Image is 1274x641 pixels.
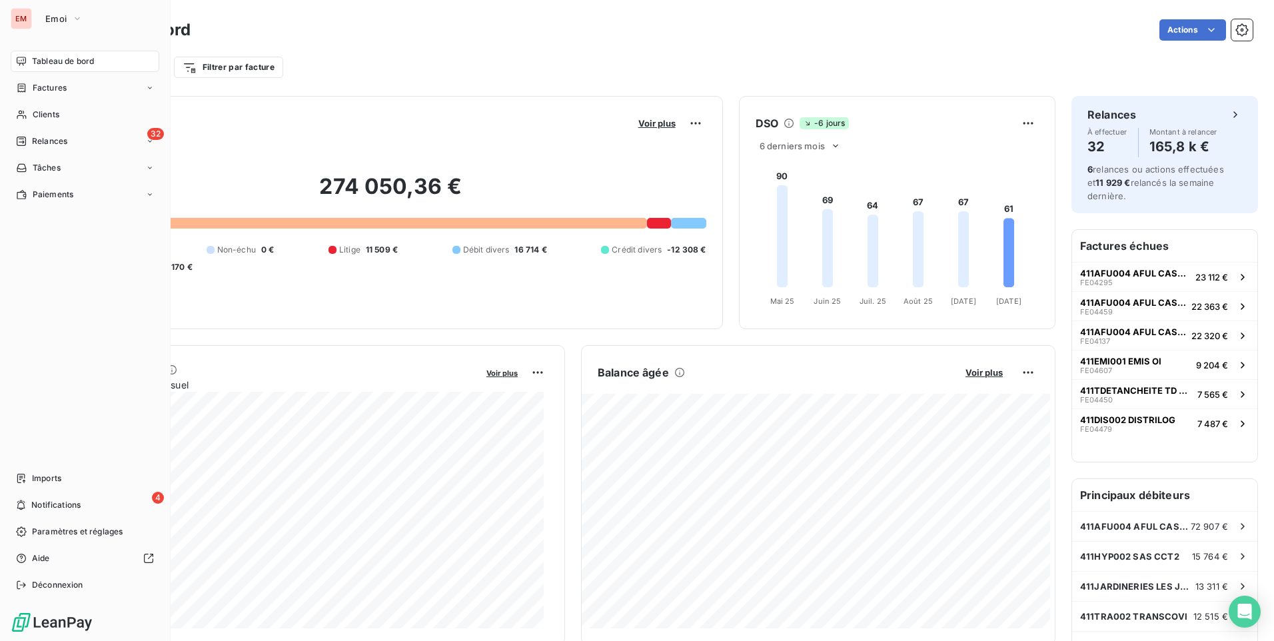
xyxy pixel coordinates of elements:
[1191,330,1228,341] span: 22 320 €
[32,552,50,564] span: Aide
[756,115,778,131] h6: DSO
[33,82,67,94] span: Factures
[1087,136,1127,157] h4: 32
[32,472,61,484] span: Imports
[1087,164,1093,175] span: 6
[1149,136,1217,157] h4: 165,8 k €
[800,117,849,129] span: -6 jours
[1080,308,1113,316] span: FE04459
[1080,385,1192,396] span: 411TDETANCHEITE TD ETANCHEITE
[1080,581,1195,592] span: 411JARDINERIES LES JARDINERIES DE BOURBON
[1072,479,1257,511] h6: Principaux débiteurs
[1072,350,1257,379] button: 411EMI001 EMIS OIFE046079 204 €
[1149,128,1217,136] span: Montant à relancer
[1197,389,1228,400] span: 7 565 €
[1080,396,1113,404] span: FE04450
[961,366,1007,378] button: Voir plus
[152,492,164,504] span: 4
[33,109,59,121] span: Clients
[1195,272,1228,283] span: 23 112 €
[1072,408,1257,438] button: 411DIS002 DISTRILOGFE044797 487 €
[1193,611,1228,622] span: 12 515 €
[760,141,825,151] span: 6 derniers mois
[814,297,841,306] tspan: Juin 25
[33,162,61,174] span: Tâches
[1080,326,1186,337] span: 411AFU004 AFUL CASABONA
[33,189,73,201] span: Paiements
[1195,581,1228,592] span: 13 311 €
[11,548,159,569] a: Aide
[32,579,83,591] span: Déconnexion
[1229,596,1261,628] div: Open Intercom Messenger
[486,368,518,378] span: Voir plus
[1159,19,1226,41] button: Actions
[1080,425,1112,433] span: FE04479
[1080,297,1186,308] span: 411AFU004 AFUL CASABONA
[32,55,94,67] span: Tableau de bord
[1072,379,1257,408] button: 411TDETANCHEITE TD ETANCHEITEFE044507 565 €
[217,244,256,256] span: Non-échu
[1080,366,1112,374] span: FE04607
[860,297,886,306] tspan: Juil. 25
[482,366,522,378] button: Voir plus
[638,118,676,129] span: Voir plus
[996,297,1021,306] tspan: [DATE]
[32,526,123,538] span: Paramètres et réglages
[514,244,546,256] span: 16 714 €
[174,57,283,78] button: Filtrer par facture
[667,244,706,256] span: -12 308 €
[167,261,193,273] span: -170 €
[1080,521,1191,532] span: 411AFU004 AFUL CASABONA
[32,135,67,147] span: Relances
[1192,551,1228,562] span: 15 764 €
[366,244,398,256] span: 11 509 €
[770,297,794,306] tspan: Mai 25
[1197,418,1228,429] span: 7 487 €
[1072,262,1257,291] button: 411AFU004 AFUL CASABONAFE0429523 112 €
[1072,291,1257,320] button: 411AFU004 AFUL CASABONAFE0445922 363 €
[1087,128,1127,136] span: À effectuer
[1080,414,1175,425] span: 411DIS002 DISTRILOG
[598,364,669,380] h6: Balance âgée
[1080,356,1161,366] span: 411EMI001 EMIS OI
[634,117,680,129] button: Voir plus
[1095,177,1130,188] span: 11 929 €
[11,612,93,633] img: Logo LeanPay
[463,244,510,256] span: Débit divers
[1080,268,1190,279] span: 411AFU004 AFUL CASABONA
[1196,360,1228,370] span: 9 204 €
[612,244,662,256] span: Crédit divers
[904,297,933,306] tspan: Août 25
[261,244,274,256] span: 0 €
[1072,230,1257,262] h6: Factures échues
[11,8,32,29] div: EM
[45,13,67,24] span: Emoi
[75,378,477,392] span: Chiffre d'affaires mensuel
[1072,320,1257,350] button: 411AFU004 AFUL CASABONAFE0413722 320 €
[31,499,81,511] span: Notifications
[1080,611,1187,622] span: 411TRA002 TRANSCOVI
[147,128,164,140] span: 32
[1080,279,1113,287] span: FE04295
[965,367,1003,378] span: Voir plus
[75,173,706,213] h2: 274 050,36 €
[1087,164,1224,201] span: relances ou actions effectuées et relancés la semaine dernière.
[1087,107,1136,123] h6: Relances
[1191,301,1228,312] span: 22 363 €
[1080,337,1110,345] span: FE04137
[951,297,976,306] tspan: [DATE]
[1191,521,1228,532] span: 72 907 €
[339,244,360,256] span: Litige
[1080,551,1179,562] span: 411HYP002 SAS CCT2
